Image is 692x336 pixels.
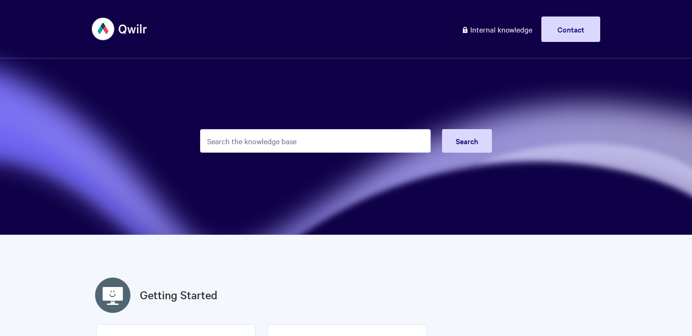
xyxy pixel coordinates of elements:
img: Qwilr Help Center [92,11,148,47]
button: Search [442,129,492,153]
a: Getting Started [140,287,217,303]
input: Search the knowledge base [200,129,431,153]
a: Contact [541,16,600,42]
a: Internal knowledge [454,16,539,42]
span: Search [456,136,478,146]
